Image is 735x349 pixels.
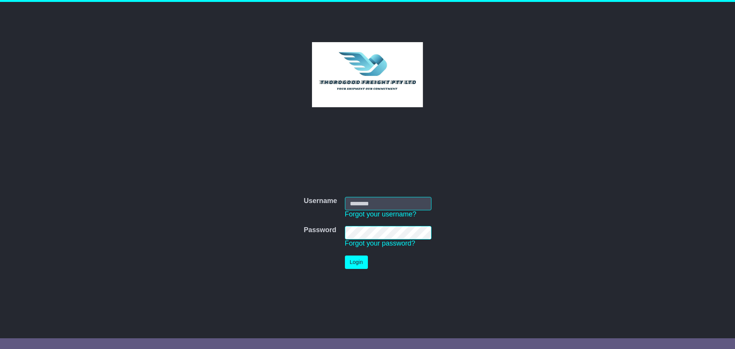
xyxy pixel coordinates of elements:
[345,210,416,218] a: Forgot your username?
[345,239,415,247] a: Forgot your password?
[304,197,337,205] label: Username
[304,226,336,234] label: Password
[312,42,423,107] img: Thorogood Freight Pty Ltd
[345,256,368,269] button: Login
